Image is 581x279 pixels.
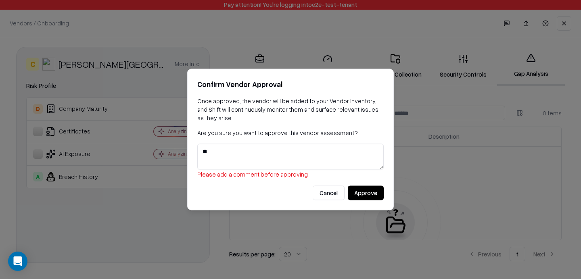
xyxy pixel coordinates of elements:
h2: Confirm Vendor Approval [197,79,384,90]
button: Approve [348,186,384,200]
button: Cancel [313,186,345,200]
p: Once approved, the vendor will be added to your Vendor Inventory, and Shift will continuously mon... [197,97,384,122]
p: Are you sure you want to approve this vendor assessment? [197,129,384,137]
p: Please add a comment before approving [197,170,384,179]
